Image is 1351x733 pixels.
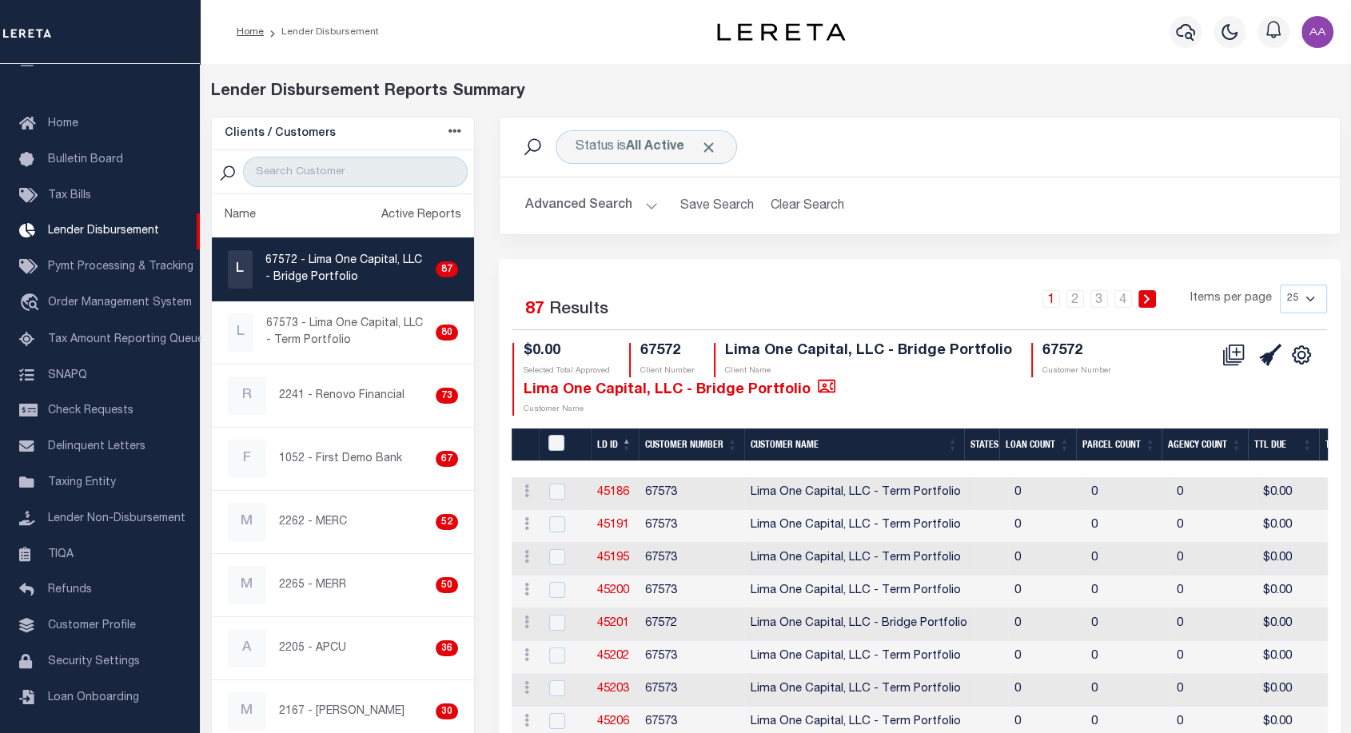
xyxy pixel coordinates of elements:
[48,118,78,129] span: Home
[48,405,134,416] span: Check Requests
[639,641,744,674] td: 67573
[744,477,974,510] td: Lima One Capital, LLC - Term Portfolio
[1085,477,1170,510] td: 0
[1170,674,1257,707] td: 0
[48,154,123,165] span: Bulletin Board
[48,441,145,452] span: Delinquent Letters
[1257,510,1326,543] td: $0.00
[1042,365,1111,377] p: Customer Number
[212,428,475,490] a: F1052 - First Demo Bank67
[48,477,116,488] span: Taxing Entity
[525,301,544,318] span: 87
[1162,428,1248,461] th: Agency Count: activate to sort column ascending
[1085,576,1170,608] td: 0
[1076,428,1162,461] th: Parcel Count: activate to sort column ascending
[1257,674,1326,707] td: $0.00
[1008,510,1085,543] td: 0
[48,548,74,560] span: TIQA
[1090,290,1108,308] a: 3
[1008,543,1085,576] td: 0
[436,451,458,467] div: 67
[48,297,192,309] span: Order Management System
[48,656,140,667] span: Security Settings
[48,369,87,380] span: SNAPQ
[626,141,684,153] b: All Active
[597,618,629,629] a: 45201
[597,716,629,727] a: 45206
[1085,510,1170,543] td: 0
[212,491,475,553] a: M2262 - MERC52
[597,585,629,596] a: 45200
[1301,16,1333,48] img: svg+xml;base64,PHN2ZyB4bWxucz0iaHR0cDovL3d3dy53My5vcmcvMjAwMC9zdmciIHBvaW50ZXItZXZlbnRzPSJub25lIi...
[279,703,405,720] p: 2167 - [PERSON_NAME]
[1085,641,1170,674] td: 0
[744,543,974,576] td: Lima One Capital, LLC - Term Portfolio
[228,692,266,731] div: M
[1170,477,1257,510] td: 0
[228,440,266,478] div: F
[436,703,458,719] div: 30
[1114,290,1132,308] a: 4
[228,376,266,415] div: R
[639,576,744,608] td: 67573
[524,404,835,416] p: Customer Name
[243,157,468,187] input: Search Customer
[744,428,964,461] th: Customer Name: activate to sort column ascending
[524,343,610,361] h4: $0.00
[1257,641,1326,674] td: $0.00
[264,25,379,39] li: Lender Disbursement
[1190,290,1272,308] span: Items per page
[212,365,475,427] a: R2241 - Renovo Financial73
[744,576,974,608] td: Lima One Capital, LLC - Term Portfolio
[48,190,91,201] span: Tax Bills
[524,365,610,377] p: Selected Total Approved
[725,365,1012,377] p: Client Name
[639,674,744,707] td: 67573
[999,428,1076,461] th: Loan Count: activate to sort column ascending
[1085,543,1170,576] td: 0
[639,543,744,576] td: 67573
[48,225,159,237] span: Lender Disbursement
[639,608,744,641] td: 67572
[1170,543,1257,576] td: 0
[1042,290,1060,308] a: 1
[597,683,629,695] a: 45203
[1085,674,1170,707] td: 0
[1170,576,1257,608] td: 0
[212,238,475,301] a: L67572 - Lima One Capital, LLC - Bridge Portfolio87
[1248,428,1319,461] th: Ttl Due: activate to sort column ascending
[19,293,45,314] i: travel_explore
[1008,608,1085,641] td: 0
[1257,608,1326,641] td: $0.00
[48,584,92,596] span: Refunds
[1170,510,1257,543] td: 0
[1170,608,1257,641] td: 0
[744,510,974,543] td: Lima One Capital, LLC - Term Portfolio
[640,343,695,361] h4: 67572
[436,640,458,656] div: 36
[48,620,136,631] span: Customer Profile
[436,388,458,404] div: 73
[1008,674,1085,707] td: 0
[744,674,974,707] td: Lima One Capital, LLC - Term Portfolio
[524,377,835,399] h4: Lima One Capital, LLC - Bridge Portfolio
[225,127,336,141] h5: Clients / Customers
[640,365,695,377] p: Client Number
[639,510,744,543] td: 67573
[279,577,346,594] p: 2265 - MERR
[597,552,629,564] a: 45195
[279,451,402,468] p: 1052 - First Demo Bank
[763,190,851,221] button: Clear Search
[212,617,475,679] a: A2205 - APCU36
[597,487,629,498] a: 45186
[228,629,266,667] div: A
[671,190,763,221] button: Save Search
[725,343,1012,361] h4: Lima One Capital, LLC - Bridge Portfolio
[1008,477,1085,510] td: 0
[48,261,193,273] span: Pymt Processing & Tracking
[539,428,591,461] th: LDID
[597,520,629,531] a: 45191
[48,334,204,345] span: Tax Amount Reporting Queue
[744,641,974,674] td: Lima One Capital, LLC - Term Portfolio
[717,23,845,41] img: logo-dark.svg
